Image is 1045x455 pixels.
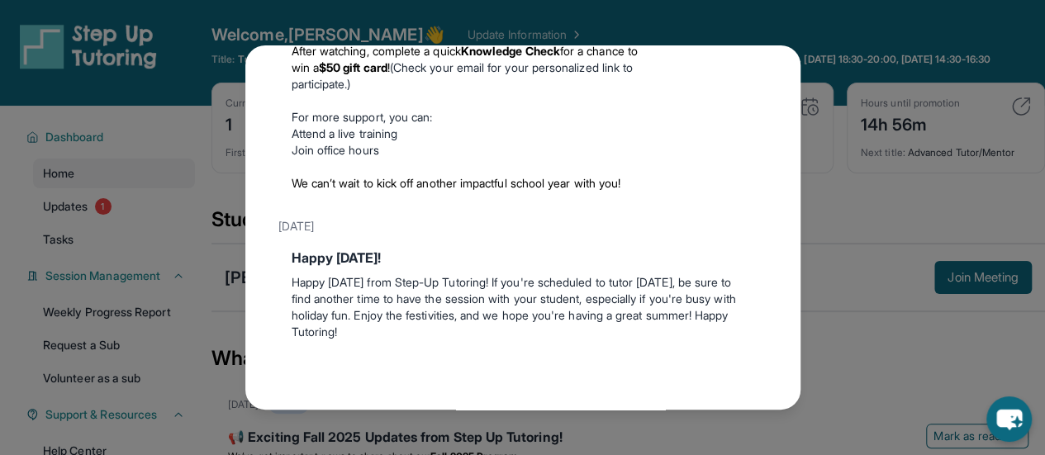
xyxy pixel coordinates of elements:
a: Attend a live training [292,126,398,140]
p: Happy [DATE] from Step-Up Tutoring! If you're scheduled to tutor [DATE], be sure to find another ... [292,274,754,340]
div: Happy [DATE]! [292,248,754,268]
span: After watching, complete a quick [292,44,461,58]
li: (Check your email for your personalized link to participate.) [292,43,639,92]
button: chat-button [986,396,1032,442]
strong: Knowledge Check [461,44,560,58]
div: [DATE] [278,211,767,241]
p: For more support, you can: [292,109,639,126]
span: We can’t wait to kick off another impactful school year with you! [292,176,621,190]
a: Join office hours [292,143,379,157]
span: ! [387,60,390,74]
strong: $50 gift card [319,60,387,74]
